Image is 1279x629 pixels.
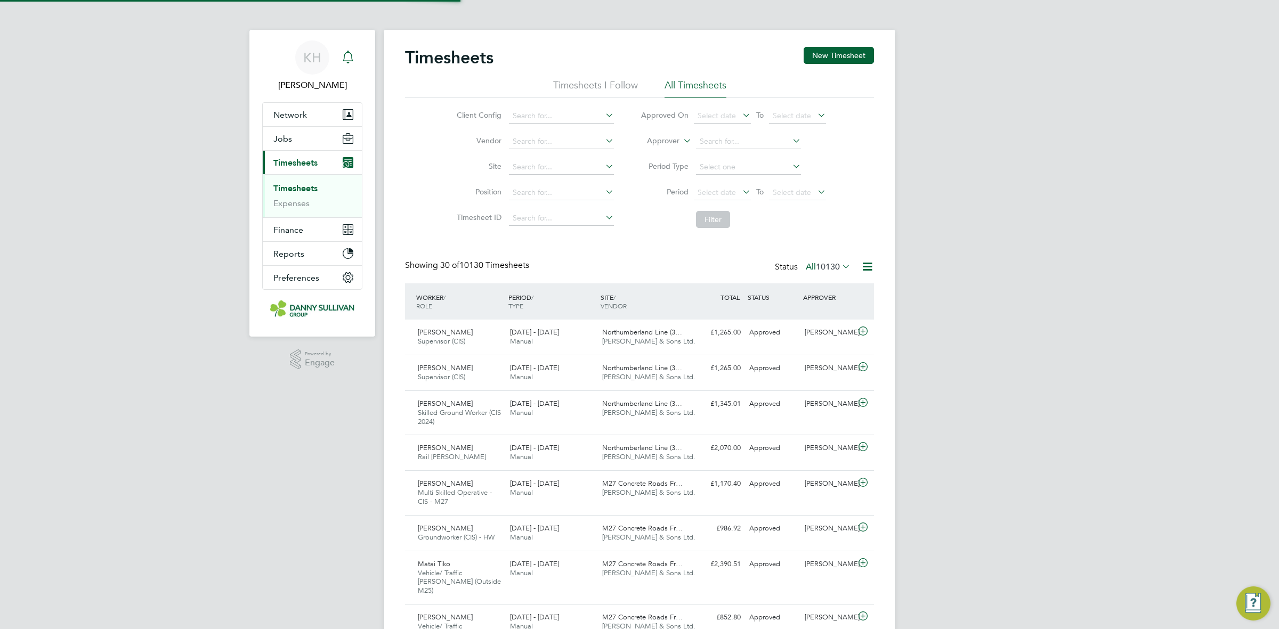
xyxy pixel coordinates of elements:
div: Showing [405,260,531,271]
span: Engage [305,358,335,367]
div: Approved [745,360,800,377]
span: Supervisor (CIS) [418,337,465,346]
span: Network [273,110,307,120]
div: [PERSON_NAME] [800,324,856,341]
span: / [613,293,616,301]
span: Multi Skilled Operative - CIS - M27 [418,488,492,506]
button: Finance [263,218,362,241]
span: Preferences [273,273,319,283]
a: Go to home page [262,300,362,317]
span: [PERSON_NAME] & Sons Ltd. [602,568,695,577]
div: APPROVER [800,288,856,307]
label: Position [454,187,501,197]
label: Timesheet ID [454,213,501,222]
span: ROLE [416,301,432,310]
span: [PERSON_NAME] & Sons Ltd. [602,452,695,461]
a: KH[PERSON_NAME] [262,40,362,92]
button: Timesheets [263,151,362,174]
a: Powered byEngage [290,349,335,370]
span: Groundworker (CIS) - HW [418,533,495,542]
label: Approver [632,136,679,146]
input: Select one [696,160,801,175]
span: TOTAL [721,293,740,301]
div: £1,265.00 [690,360,745,377]
span: [DATE] - [DATE] [510,479,559,488]
li: All Timesheets [665,79,726,98]
div: £852.80 [690,609,745,626]
button: Reports [263,242,362,265]
span: Jobs [273,134,292,144]
input: Search for... [509,109,614,124]
span: 30 of [440,260,459,271]
span: To [753,185,767,199]
span: [PERSON_NAME] [418,479,473,488]
span: [DATE] - [DATE] [510,612,559,622]
img: dannysullivan-logo-retina.png [270,300,354,317]
span: Northumberland Line (3… [602,443,682,452]
button: New Timesheet [804,47,874,64]
div: Approved [745,439,800,457]
div: PERIOD [506,288,598,315]
span: [DATE] - [DATE] [510,524,559,533]
a: Expenses [273,198,310,208]
nav: Main navigation [249,30,375,337]
span: Manual [510,337,533,346]
span: Timesheets [273,158,318,168]
span: [PERSON_NAME] [418,612,473,622]
div: £2,070.00 [690,439,745,457]
span: [PERSON_NAME] [418,443,473,452]
span: Manual [510,372,533,381]
label: Period [641,187,689,197]
span: To [753,108,767,122]
span: [DATE] - [DATE] [510,363,559,372]
span: Northumberland Line (3… [602,328,682,337]
div: Approved [745,324,800,341]
span: [PERSON_NAME] & Sons Ltd. [602,408,695,417]
label: All [806,262,851,272]
span: Katie Holland [262,79,362,92]
label: Client Config [454,110,501,120]
span: [PERSON_NAME] & Sons Ltd. [602,372,695,381]
h2: Timesheets [405,47,493,68]
span: Manual [510,488,533,497]
button: Engage Resource Center [1236,586,1270,620]
span: Northumberland Line (3… [602,363,682,372]
label: Site [454,161,501,171]
div: Status [775,260,853,275]
span: [PERSON_NAME] & Sons Ltd. [602,488,695,497]
span: Matai Tiko [418,559,450,568]
input: Search for... [696,134,801,149]
div: Timesheets [263,174,362,217]
div: [PERSON_NAME] [800,395,856,413]
span: Powered by [305,349,335,358]
span: [DATE] - [DATE] [510,443,559,452]
li: Timesheets I Follow [553,79,638,98]
span: [PERSON_NAME] & Sons Ltd. [602,533,695,542]
span: [PERSON_NAME] & Sons Ltd. [602,337,695,346]
span: [DATE] - [DATE] [510,399,559,408]
span: M27 Concrete Roads Fr… [602,524,683,533]
span: / [443,293,446,301]
div: Approved [745,520,800,537]
button: Jobs [263,127,362,150]
div: £1,170.40 [690,475,745,493]
span: VENDOR [601,301,627,310]
span: Supervisor (CIS) [418,372,465,381]
span: M27 Concrete Roads Fr… [602,612,683,622]
div: WORKER [414,288,506,315]
div: [PERSON_NAME] [800,360,856,377]
span: Northumberland Line (3… [602,399,682,408]
span: Select date [773,187,811,197]
div: Approved [745,395,800,413]
input: Search for... [509,134,614,149]
div: [PERSON_NAME] [800,439,856,457]
span: Reports [273,249,304,259]
div: SITE [598,288,690,315]
div: £1,345.01 [690,395,745,413]
div: £986.92 [690,520,745,537]
span: Vehicle/ Traffic [PERSON_NAME] (Outside M25) [418,568,501,595]
span: M27 Concrete Roads Fr… [602,559,683,568]
span: / [531,293,533,301]
span: M27 Concrete Roads Fr… [602,479,683,488]
div: Approved [745,609,800,626]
